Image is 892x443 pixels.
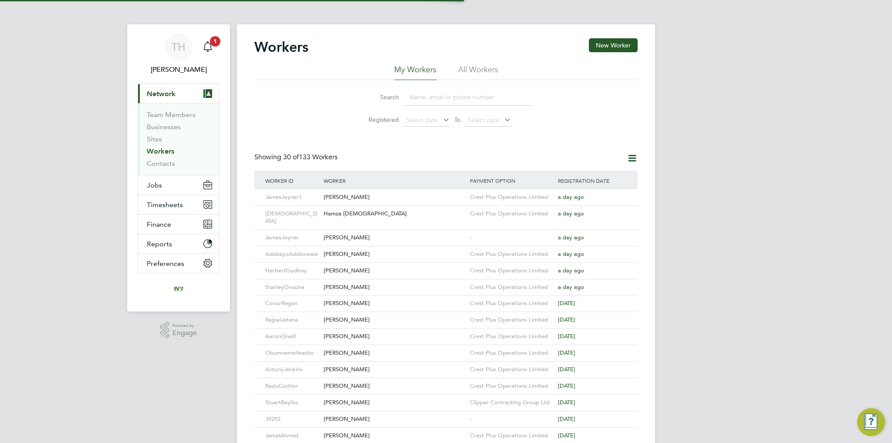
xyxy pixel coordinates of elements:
div: AdebayoAdebowale [263,246,321,262]
a: AaronOneill[PERSON_NAME]Crest Plus Operations Limited[DATE] [263,328,629,336]
span: [DATE] [558,316,575,323]
a: Team Members [147,111,196,119]
div: AntonyJenkins [263,362,321,378]
div: [PERSON_NAME] [321,345,468,361]
div: Crest Plus Operations Limited [468,246,556,262]
div: [PERSON_NAME] [321,312,468,328]
div: Crest Plus Operations Limited [468,345,556,361]
span: a day ago [558,210,584,217]
div: JamesJoyner [263,230,321,246]
div: [PERSON_NAME] [321,263,468,279]
span: Timesheets [147,201,183,209]
div: Registration Date [556,171,629,191]
a: JamesJoyner1[PERSON_NAME]Crest Plus Operations Limiteda day ago [263,189,629,196]
div: Hamza [DEMOGRAPHIC_DATA] [321,206,468,222]
h2: Workers [254,38,308,56]
div: 39292 [263,411,321,427]
span: Engage [172,329,197,337]
span: 30 of [283,153,299,161]
a: ConorRegan[PERSON_NAME]Crest Plus Operations Limited[DATE] [263,295,629,302]
div: Clipper Contracting Group Ltd [468,395,556,411]
span: [DATE] [558,332,575,340]
button: Jobs [138,175,219,195]
div: [PERSON_NAME] [321,362,468,378]
button: Reports [138,234,219,253]
input: Name, email or phone number [405,89,532,106]
div: ObumnemeIfeacho [263,345,321,361]
span: Select date [406,116,438,124]
div: - [468,230,556,246]
a: StanleyOnuoha[PERSON_NAME]Crest Plus Operations Limiteda day ago [263,279,629,286]
div: Crest Plus Operations Limited [468,295,556,312]
div: [PERSON_NAME] [321,395,468,411]
a: RaduCochior[PERSON_NAME]Crest Plus Operations Limited[DATE] [263,378,629,385]
span: [DATE] [558,382,575,389]
button: Engage Resource Center [857,408,885,436]
div: Crest Plus Operations Limited [468,263,556,279]
li: My Workers [394,64,436,80]
div: StuartBayliss [263,395,321,411]
div: Crest Plus Operations Limited [468,206,556,222]
a: Go to home page [138,282,220,296]
span: TH [172,41,186,53]
div: ConorRegan [263,295,321,312]
div: - [468,411,556,427]
span: [DATE] [558,415,575,423]
a: 39292[PERSON_NAME]-[DATE] [263,411,629,418]
label: Registered [360,116,399,124]
div: [PERSON_NAME] [321,189,468,205]
div: Worker [321,171,468,191]
div: [PERSON_NAME] [321,246,468,262]
div: [PERSON_NAME] [321,279,468,295]
a: StuartBayliss[PERSON_NAME]Clipper Contracting Group Ltd[DATE] [263,394,629,402]
a: Businesses [147,123,181,131]
img: ivyresourcegroup-logo-retina.png [172,282,186,296]
span: Network [147,90,176,98]
a: 1 [199,33,216,61]
div: [PERSON_NAME] [321,411,468,427]
div: [PERSON_NAME] [321,378,468,394]
span: a day ago [558,267,584,274]
li: All Workers [458,64,498,80]
span: Preferences [147,259,184,268]
div: RajpalJatana [263,312,321,328]
button: Timesheets [138,195,219,214]
a: AdebayoAdebowale[PERSON_NAME]Crest Plus Operations Limiteda day ago [263,246,629,253]
span: Jobs [147,181,162,189]
span: Select date [468,116,499,124]
span: Tom Harvey [138,64,220,75]
span: a day ago [558,250,584,258]
label: Search [360,93,399,101]
div: Crest Plus Operations Limited [468,378,556,394]
a: Sites [147,135,162,143]
span: 133 Workers [283,153,338,161]
div: HerbertGodfrey [263,263,321,279]
span: [DATE] [558,432,575,439]
span: To [452,114,463,125]
a: Contacts [147,159,175,168]
div: Crest Plus Operations Limited [468,329,556,345]
span: [DATE] [558,399,575,406]
a: JamesJoyner[PERSON_NAME]-a day ago [263,229,629,237]
div: [PERSON_NAME] [321,230,468,246]
span: a day ago [558,193,584,201]
nav: Main navigation [127,24,230,312]
div: [PERSON_NAME] [321,295,468,312]
div: Crest Plus Operations Limited [468,362,556,378]
button: Finance [138,215,219,234]
a: TH[PERSON_NAME] [138,33,220,75]
a: Powered byEngage [160,322,197,339]
span: Powered by [172,322,197,329]
a: RajpalJatana[PERSON_NAME]Crest Plus Operations Limited[DATE] [263,312,629,319]
div: JamesJoyner1 [263,189,321,205]
span: a day ago [558,234,584,241]
div: AaronOneill [263,329,321,345]
div: RaduCochior [263,378,321,394]
a: ObumnemeIfeacho[PERSON_NAME]Crest Plus Operations Limited[DATE] [263,345,629,352]
div: [DEMOGRAPHIC_DATA] [263,206,321,229]
span: [DATE] [558,349,575,356]
span: [DATE] [558,366,575,373]
div: StanleyOnuoha [263,279,321,295]
div: Network [138,103,219,175]
div: Crest Plus Operations Limited [468,189,556,205]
